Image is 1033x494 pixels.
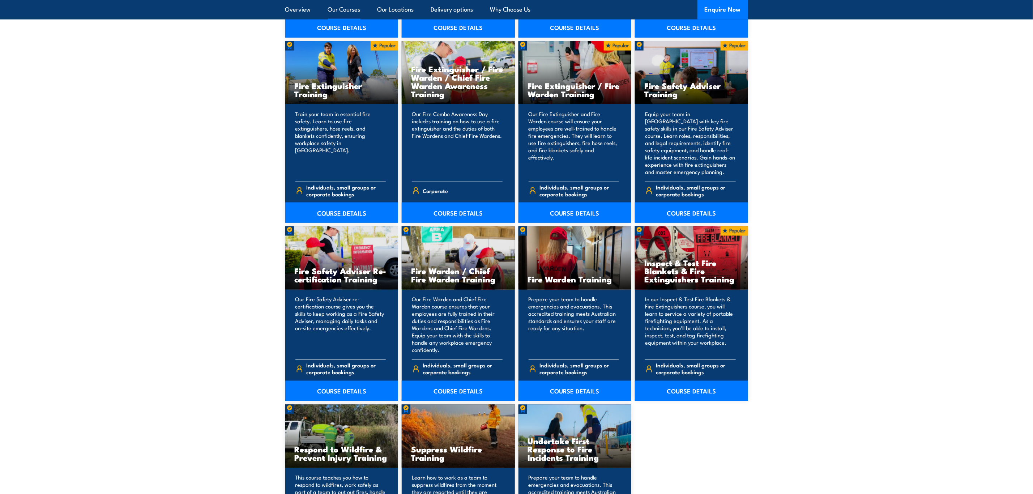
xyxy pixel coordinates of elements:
[306,362,386,376] span: Individuals, small groups or corporate bookings
[656,184,736,197] span: Individuals, small groups or corporate bookings
[295,267,389,284] h3: Fire Safety Adviser Re-certification Training
[635,381,748,401] a: COURSE DETAILS
[635,17,748,38] a: COURSE DETAILS
[412,110,503,175] p: Our Fire Combo Awareness Day includes training on how to use a fire extinguisher and the duties o...
[539,362,619,376] span: Individuals, small groups or corporate bookings
[402,381,515,401] a: COURSE DETAILS
[285,203,398,223] a: COURSE DETAILS
[306,184,386,197] span: Individuals, small groups or corporate bookings
[402,203,515,223] a: COURSE DETAILS
[295,110,386,175] p: Train your team in essential fire safety. Learn to use fire extinguishers, hose reels, and blanke...
[645,110,736,175] p: Equip your team in [GEOGRAPHIC_DATA] with key fire safety skills in our Fire Safety Adviser cours...
[411,267,505,284] h3: Fire Warden / Chief Fire Warden Training
[529,110,619,175] p: Our Fire Extinguisher and Fire Warden course will ensure your employees are well-trained to handl...
[423,185,448,196] span: Corporate
[529,296,619,354] p: Prepare your team to handle emergencies and evacuations. This accredited training meets Australia...
[518,203,632,223] a: COURSE DETAILS
[402,17,515,38] a: COURSE DETAILS
[539,184,619,197] span: Individuals, small groups or corporate bookings
[528,81,622,98] h3: Fire Extinguisher / Fire Warden Training
[295,81,389,98] h3: Fire Extinguisher Training
[528,275,622,284] h3: Fire Warden Training
[295,445,389,462] h3: Respond to Wildfire & Prevent Injury Training
[644,259,739,284] h3: Inspect & Test Fire Blankets & Fire Extinguishers Training
[518,381,632,401] a: COURSE DETAILS
[295,296,386,354] p: Our Fire Safety Adviser re-certification course gives you the skills to keep working as a Fire Sa...
[285,381,398,401] a: COURSE DETAILS
[518,17,632,38] a: COURSE DETAILS
[635,203,748,223] a: COURSE DETAILS
[645,296,736,354] p: In our Inspect & Test Fire Blankets & Fire Extinguishers course, you will learn to service a vari...
[423,362,503,376] span: Individuals, small groups or corporate bookings
[412,296,503,354] p: Our Fire Warden and Chief Fire Warden course ensures that your employees are fully trained in the...
[285,17,398,38] a: COURSE DETAILS
[411,445,505,462] h3: Suppress Wildfire Training
[656,362,736,376] span: Individuals, small groups or corporate bookings
[528,437,622,462] h3: Undertake First Response to Fire Incidents Training
[411,65,505,98] h3: Fire Extinguisher / Fire Warden / Chief Fire Warden Awareness Training
[644,81,739,98] h3: Fire Safety Adviser Training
